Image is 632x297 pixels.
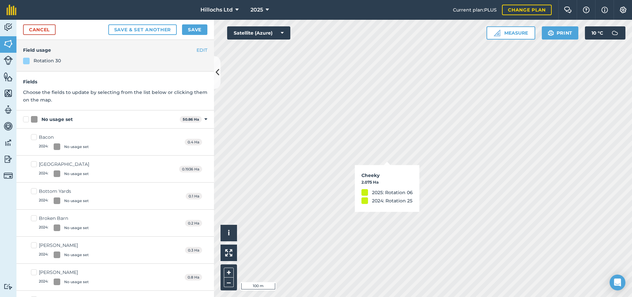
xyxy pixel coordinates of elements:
a: Change plan [502,5,552,15]
div: Bottom Yards [39,188,89,195]
span: 0.4 Ha [185,139,202,146]
div: Open Intercom Messenger [610,275,625,290]
span: Hillochs Ltd [200,6,233,14]
button: Print [542,26,579,40]
p: Choose the fields to update by selecting from the list below or clicking them on the map. [23,89,207,104]
img: svg+xml;base64,PD94bWwgdmVyc2lvbj0iMS4wIiBlbmNvZGluZz0idXRmLTgiPz4KPCEtLSBHZW5lcmF0b3I6IEFkb2JlIE... [4,283,13,290]
button: 10 °C [585,26,625,40]
button: Save [182,24,207,35]
span: 2025 [250,6,263,14]
span: 2024 : [39,224,48,231]
div: Bacon [39,134,89,141]
button: i [221,225,237,241]
button: – [224,278,234,287]
img: A question mark icon [582,7,590,13]
span: 2024 : [39,170,48,177]
img: Four arrows, one pointing top left, one top right, one bottom right and the last bottom left [225,249,232,256]
span: 2024 : [39,143,48,150]
div: No usage set [64,252,89,258]
span: 2024 : [39,197,48,204]
div: No usage set [64,279,89,285]
img: svg+xml;base64,PD94bWwgdmVyc2lvbj0iMS4wIiBlbmNvZGluZz0idXRmLTgiPz4KPCEtLSBHZW5lcmF0b3I6IEFkb2JlIE... [4,121,13,131]
button: + [224,268,234,278]
button: Measure [487,26,535,40]
div: [GEOGRAPHIC_DATA] [39,161,89,168]
div: No usage set [64,225,89,231]
span: 10 ° C [592,26,603,40]
img: svg+xml;base64,PHN2ZyB4bWxucz0iaHR0cDovL3d3dy53My5vcmcvMjAwMC9zdmciIHdpZHRoPSIxOSIgaGVpZ2h0PSIyNC... [548,29,554,37]
div: No usage set [64,171,89,177]
div: 2025: Rotation 06 [372,189,413,196]
button: Satellite (Azure) [227,26,290,40]
span: 0.2 Ha [185,220,202,227]
div: Rotation 30 [34,57,61,64]
button: EDIT [197,46,207,54]
img: svg+xml;base64,PHN2ZyB4bWxucz0iaHR0cDovL3d3dy53My5vcmcvMjAwMC9zdmciIHdpZHRoPSI1NiIgaGVpZ2h0PSI2MC... [4,39,13,49]
button: Save & set another [108,24,177,35]
img: svg+xml;base64,PD94bWwgdmVyc2lvbj0iMS4wIiBlbmNvZGluZz0idXRmLTgiPz4KPCEtLSBHZW5lcmF0b3I6IEFkb2JlIE... [4,105,13,115]
h4: Fields [23,78,207,85]
img: svg+xml;base64,PHN2ZyB4bWxucz0iaHR0cDovL3d3dy53My5vcmcvMjAwMC9zdmciIHdpZHRoPSI1NiIgaGVpZ2h0PSI2MC... [4,88,13,98]
img: svg+xml;base64,PD94bWwgdmVyc2lvbj0iMS4wIiBlbmNvZGluZz0idXRmLTgiPz4KPCEtLSBHZW5lcmF0b3I6IEFkb2JlIE... [4,22,13,32]
span: i [228,229,230,237]
div: Broken Barn [39,215,89,222]
img: svg+xml;base64,PD94bWwgdmVyc2lvbj0iMS4wIiBlbmNvZGluZz0idXRmLTgiPz4KPCEtLSBHZW5lcmF0b3I6IEFkb2JlIE... [4,56,13,65]
img: svg+xml;base64,PHN2ZyB4bWxucz0iaHR0cDovL3d3dy53My5vcmcvMjAwMC9zdmciIHdpZHRoPSI1NiIgaGVpZ2h0PSI2MC... [4,72,13,82]
div: 2024: Rotation 25 [372,197,412,204]
span: Current plan : PLUS [453,6,497,14]
div: No usage set [41,116,73,123]
strong: 50.86 Ha [183,117,199,122]
strong: 2.075 Ha [361,180,379,185]
h4: Field usage [23,46,207,54]
img: Ruler icon [494,30,500,36]
span: 0.3 Ha [185,247,202,254]
h3: Cheeky [361,172,413,179]
div: [PERSON_NAME] [39,242,89,249]
a: Cancel [23,24,56,35]
img: svg+xml;base64,PD94bWwgdmVyc2lvbj0iMS4wIiBlbmNvZGluZz0idXRmLTgiPz4KPCEtLSBHZW5lcmF0b3I6IEFkb2JlIE... [4,171,13,180]
img: svg+xml;base64,PD94bWwgdmVyc2lvbj0iMS4wIiBlbmNvZGluZz0idXRmLTgiPz4KPCEtLSBHZW5lcmF0b3I6IEFkb2JlIE... [4,138,13,148]
div: No usage set [64,198,89,204]
span: 0.8 Ha [185,274,202,281]
img: A cog icon [619,7,627,13]
div: [PERSON_NAME] [39,269,89,276]
span: 0.1936 Ha [179,166,202,173]
img: fieldmargin Logo [7,5,16,15]
span: 2024 : [39,279,48,285]
img: svg+xml;base64,PHN2ZyB4bWxucz0iaHR0cDovL3d3dy53My5vcmcvMjAwMC9zdmciIHdpZHRoPSIxNyIgaGVpZ2h0PSIxNy... [601,6,608,14]
span: 0.1 Ha [186,193,202,200]
div: No usage set [64,144,89,150]
span: 2024 : [39,252,48,258]
img: svg+xml;base64,PD94bWwgdmVyc2lvbj0iMS4wIiBlbmNvZGluZz0idXRmLTgiPz4KPCEtLSBHZW5lcmF0b3I6IEFkb2JlIE... [608,26,621,40]
img: Two speech bubbles overlapping with the left bubble in the forefront [564,7,572,13]
img: svg+xml;base64,PD94bWwgdmVyc2lvbj0iMS4wIiBlbmNvZGluZz0idXRmLTgiPz4KPCEtLSBHZW5lcmF0b3I6IEFkb2JlIE... [4,154,13,164]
